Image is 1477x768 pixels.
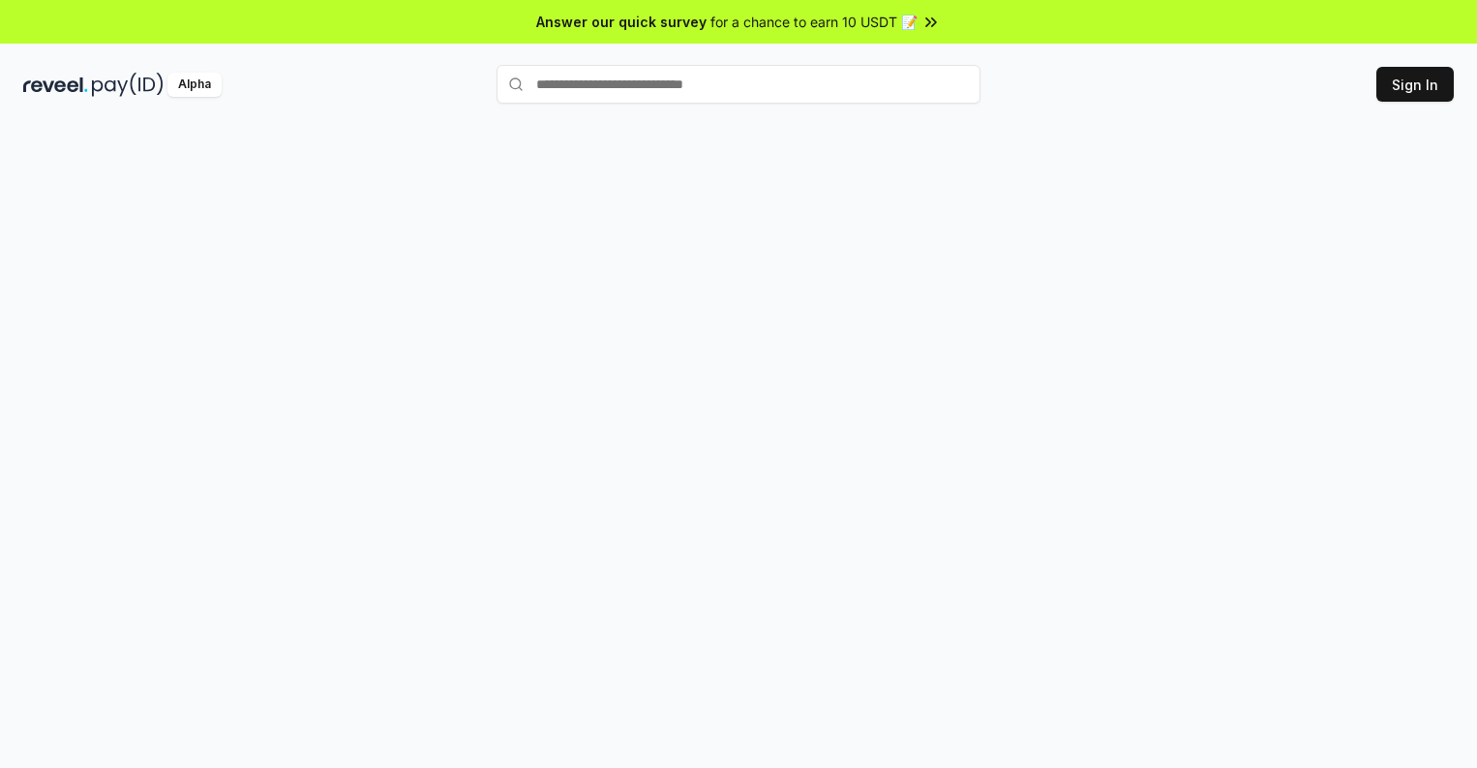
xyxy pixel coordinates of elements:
[1376,67,1454,102] button: Sign In
[92,73,164,97] img: pay_id
[23,73,88,97] img: reveel_dark
[710,12,918,32] span: for a chance to earn 10 USDT 📝
[536,12,707,32] span: Answer our quick survey
[167,73,222,97] div: Alpha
